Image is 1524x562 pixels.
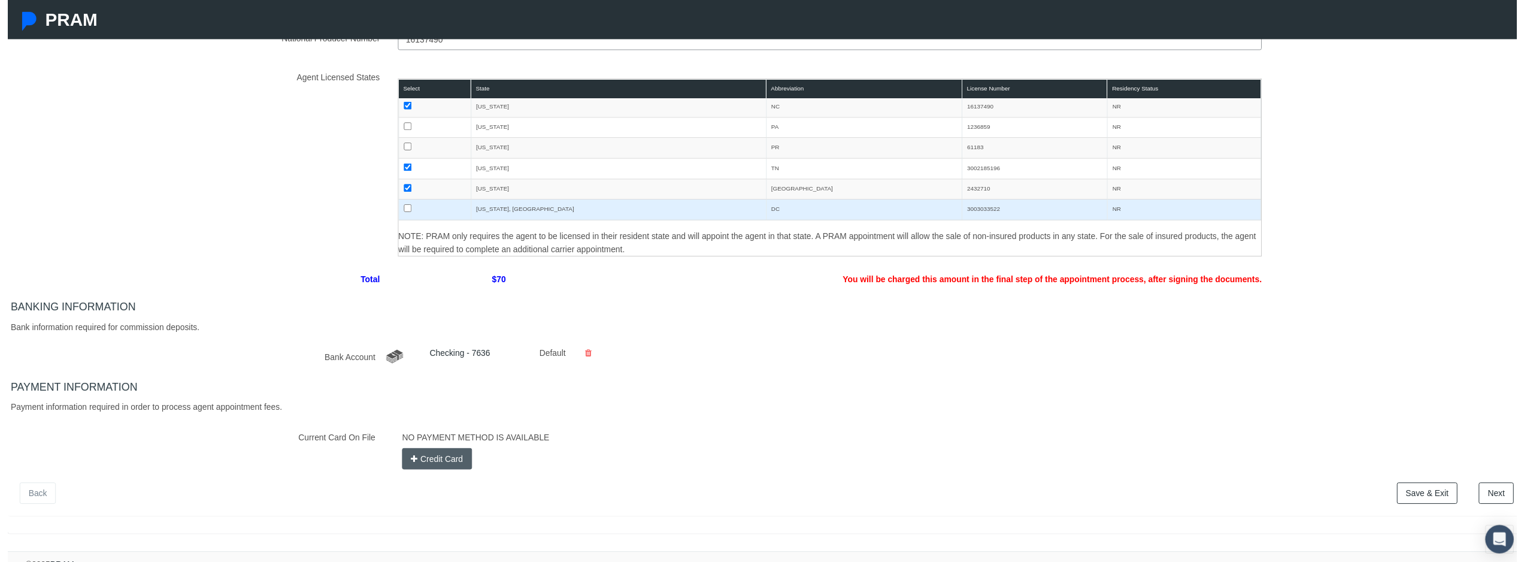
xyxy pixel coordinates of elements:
[468,118,766,139] td: [US_STATE]
[574,352,598,361] a: Delete
[766,139,964,160] td: PR
[1111,118,1266,139] td: NR
[1111,80,1266,99] th: Residency Status
[468,139,766,160] td: [US_STATE]
[380,350,401,370] img: card_bank.png
[395,80,468,99] th: Select
[964,80,1111,99] th: License Number
[398,452,469,474] button: Credit Card
[1403,487,1464,509] a: Save & Exit
[964,180,1111,201] td: 2432710
[1111,180,1266,201] td: NR
[38,10,90,29] span: PRAM
[426,352,487,361] a: Checking - 7636
[385,271,513,292] span: $70
[12,487,49,509] a: Back
[766,160,964,181] td: TN
[766,80,964,99] th: Abbreviation
[3,271,385,292] span: Total
[1111,160,1266,181] td: NR
[468,180,766,201] td: [US_STATE]
[3,406,277,416] span: Payment information required in order to process agent appointment fees.
[1486,487,1521,509] a: Next
[3,67,385,259] label: Agent Licensed States
[766,180,964,201] td: [GEOGRAPHIC_DATA]
[766,118,964,139] td: PA
[964,160,1111,181] td: 3002185196
[389,431,556,452] label: NO PAYMENT METHOD IS AVAILABLE
[964,118,1111,139] td: 1236859
[964,97,1111,118] td: 16137490
[468,80,766,99] th: State
[1492,530,1521,559] div: Open Intercom Messenger
[468,97,766,118] td: [US_STATE]
[468,160,766,181] td: [US_STATE]
[12,12,31,31] img: Pram Partner
[766,201,964,222] td: DC
[964,139,1111,160] td: 61183
[3,325,193,335] span: Bank information required for commission deposits.
[1111,97,1266,118] td: NR
[395,232,1267,258] div: NOTE: PRAM only requires the agent to be licensed in their resident state and will appoint the ag...
[1111,201,1266,222] td: NR
[1111,139,1266,160] td: NR
[468,201,766,222] td: [US_STATE], [GEOGRAPHIC_DATA]
[766,97,964,118] td: NC
[512,271,1275,292] span: You will be charged this amount in the final step of the appointment process, after signing the d...
[528,350,565,370] div: Default
[964,201,1111,222] td: 3003033522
